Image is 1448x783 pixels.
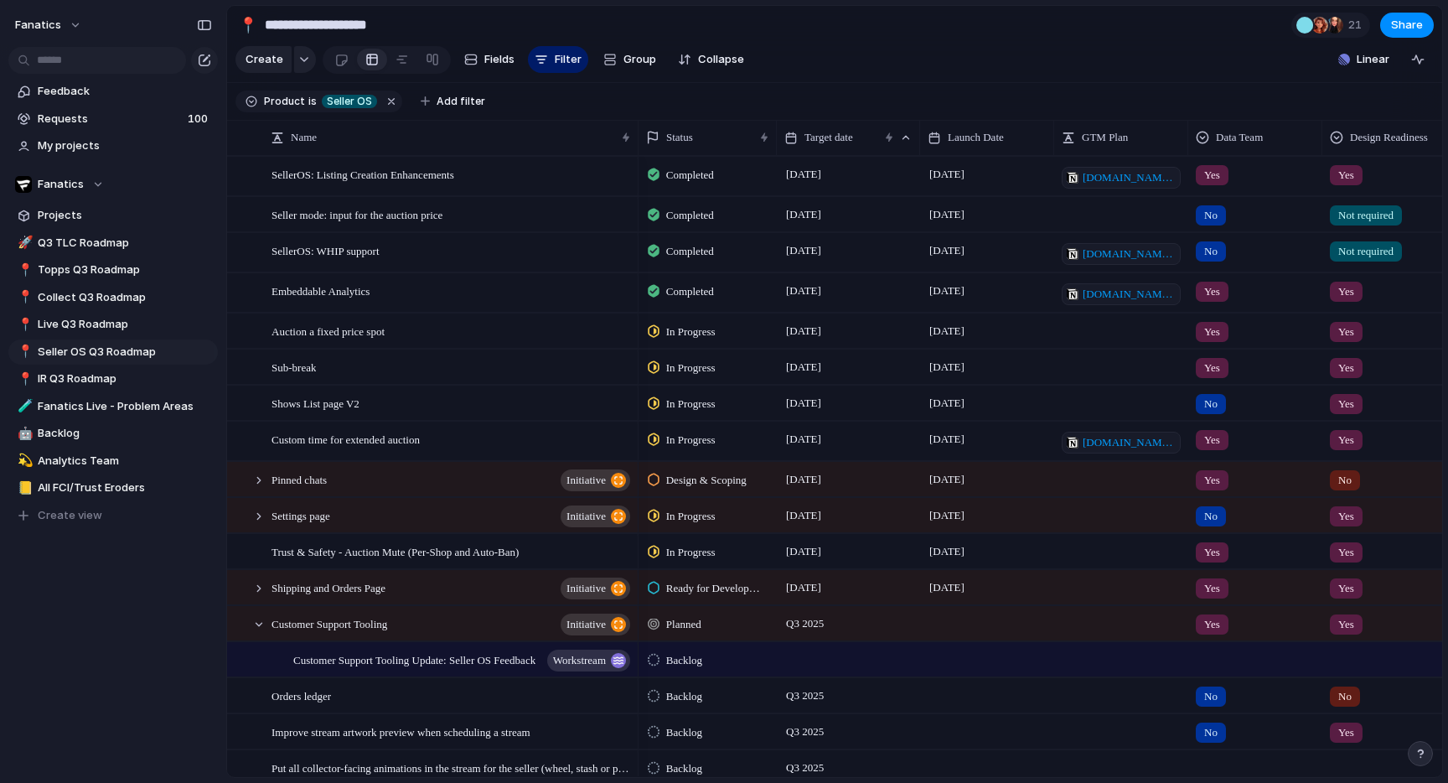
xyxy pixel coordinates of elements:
[1338,544,1354,561] span: Yes
[1083,286,1176,303] span: [DOMAIN_NAME][URL]
[271,578,385,597] span: Shipping and Orders Page
[1338,360,1354,376] span: Yes
[782,281,825,301] span: [DATE]
[1204,688,1218,705] span: No
[666,324,716,340] span: In Progress
[1338,167,1354,184] span: Yes
[38,235,212,251] span: Q3 TLC Roadmap
[925,429,969,449] span: [DATE]
[782,205,825,225] span: [DATE]
[8,394,218,419] a: 🧪Fanatics Live - Problem Areas
[1338,283,1354,300] span: Yes
[1338,396,1354,412] span: Yes
[561,614,630,635] button: initiative
[671,46,751,73] button: Collapse
[1338,616,1354,633] span: Yes
[271,429,420,449] span: Custom time for extended auction
[15,17,61,34] span: fanatics
[925,241,969,261] span: [DATE]
[1083,434,1176,451] span: [DOMAIN_NAME][URL]
[595,46,665,73] button: Group
[38,207,212,224] span: Projects
[38,344,212,360] span: Seller OS Q3 Roadmap
[264,94,305,109] span: Product
[38,289,212,306] span: Collect Q3 Roadmap
[1204,396,1218,412] span: No
[38,371,212,387] span: IR Q3 Roadmap
[666,580,763,597] span: Ready for Development
[561,578,630,599] button: initiative
[8,340,218,365] div: 📍Seller OS Q3 Roadmap
[18,315,29,334] div: 📍
[38,137,212,154] span: My projects
[925,281,969,301] span: [DATE]
[1062,283,1181,305] a: [DOMAIN_NAME][URL]
[666,243,714,260] span: Completed
[18,370,29,389] div: 📍
[782,241,825,261] span: [DATE]
[782,321,825,341] span: [DATE]
[666,652,702,669] span: Backlog
[666,207,714,224] span: Completed
[1216,129,1263,146] span: Data Team
[566,577,606,600] span: initiative
[15,480,32,496] button: 📒
[1204,432,1220,449] span: Yes
[1204,616,1220,633] span: Yes
[555,51,582,68] span: Filter
[15,344,32,360] button: 📍
[18,288,29,307] div: 📍
[1204,324,1220,340] span: Yes
[38,425,212,442] span: Backlog
[561,469,630,491] button: initiative
[1338,243,1394,260] span: Not required
[804,129,853,146] span: Target date
[8,366,218,391] div: 📍IR Q3 Roadmap
[15,371,32,387] button: 📍
[38,480,212,496] span: All FCI/Trust Eroders
[235,46,292,73] button: Create
[1357,51,1389,68] span: Linear
[18,479,29,498] div: 📒
[8,503,218,528] button: Create view
[18,233,29,252] div: 🚀
[271,542,519,561] span: Trust & Safety - Auction Mute (Per-Shop and Auto-Ban)
[8,475,218,500] div: 📒All FCI/Trust Eroders
[666,508,716,525] span: In Progress
[271,393,359,412] span: Shows List page V2
[948,129,1004,146] span: Launch Date
[623,51,656,68] span: Group
[1332,47,1396,72] button: Linear
[1083,246,1176,262] span: [DOMAIN_NAME][URL]
[666,283,714,300] span: Completed
[561,506,630,527] button: initiative
[235,12,261,39] button: 📍
[782,357,825,377] span: [DATE]
[18,424,29,443] div: 🤖
[1204,360,1220,376] span: Yes
[566,469,606,492] span: initiative
[18,451,29,470] div: 💫
[782,722,828,742] span: Q3 2025
[308,94,317,109] span: is
[15,235,32,251] button: 🚀
[271,205,442,224] span: Seller mode: input for the auction price
[925,393,969,413] span: [DATE]
[782,469,825,490] span: [DATE]
[38,316,212,333] span: Live Q3 Roadmap
[1062,432,1181,454] a: [DOMAIN_NAME][URL]
[1348,17,1367,34] span: 21
[553,649,606,672] span: workstream
[271,722,530,741] span: Improve stream artwork preview when scheduling a stream
[666,167,714,184] span: Completed
[271,506,330,525] span: Settings page
[782,429,825,449] span: [DATE]
[782,506,825,526] span: [DATE]
[782,758,828,778] span: Q3 2025
[8,449,218,474] a: 💫Analytics Team
[8,231,218,256] a: 🚀Q3 TLC Roadmap
[8,312,218,337] a: 📍Live Q3 Roadmap
[38,507,102,524] span: Create view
